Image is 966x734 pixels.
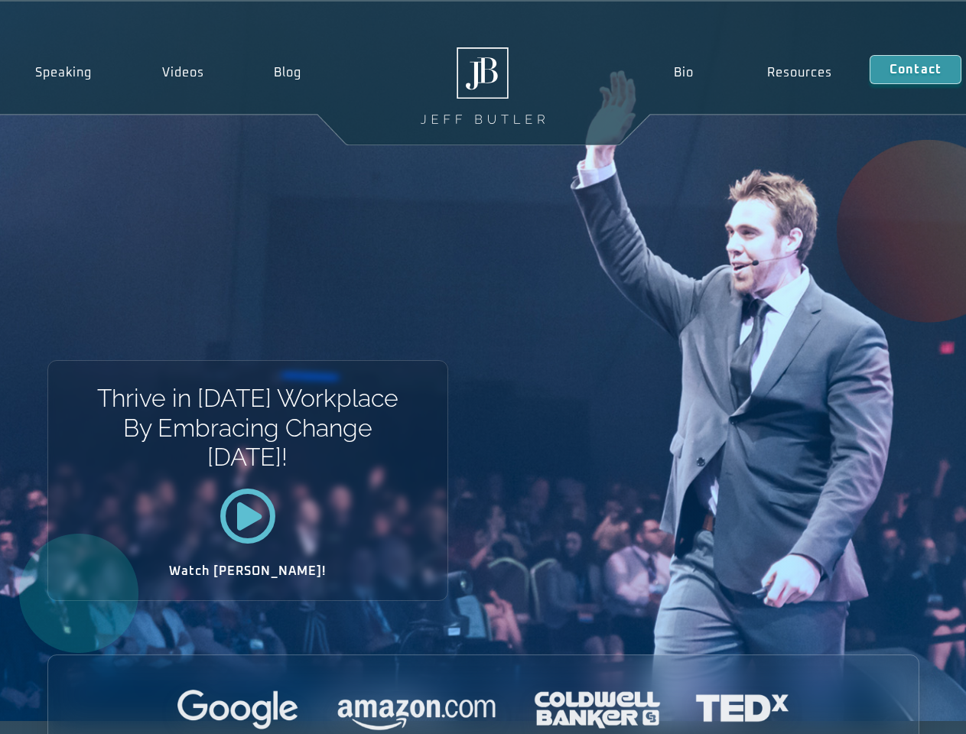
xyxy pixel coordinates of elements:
h1: Thrive in [DATE] Workplace By Embracing Change [DATE]! [96,384,399,472]
nav: Menu [636,55,869,90]
a: Contact [870,55,961,84]
h2: Watch [PERSON_NAME]! [102,565,394,577]
a: Resources [730,55,870,90]
a: Blog [239,55,337,90]
a: Videos [127,55,239,90]
a: Bio [636,55,730,90]
span: Contact [890,63,942,76]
